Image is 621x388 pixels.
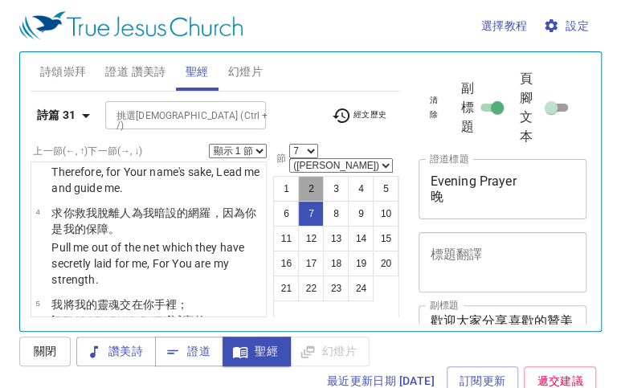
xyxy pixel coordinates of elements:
[51,298,239,359] wh6485: 你手
[89,341,143,361] span: 讚美詩
[323,251,349,276] button: 18
[430,174,575,204] textarea: Evening Prayer 晚 [DEMOGRAPHIC_DATA]
[332,106,387,125] span: 經文歷史
[228,62,263,82] span: 幻燈片
[348,226,374,251] button: 14
[7,64,94,71] div: 歡迎大家分享喜歡的贊美詩或信仰體驗。
[33,146,142,156] label: 上一節 (←, ↑) 下一節 (→, ↓)
[32,341,58,361] span: 關閉
[298,276,324,301] button: 22
[428,93,439,122] span: 清除
[323,176,349,202] button: 3
[35,207,39,216] span: 4
[51,206,256,235] wh3318: 人為我暗設
[348,276,374,301] button: 24
[348,251,374,276] button: 19
[461,79,475,137] span: 副標題
[546,16,589,36] span: 設定
[107,47,133,55] p: 詩 Hymns
[273,251,299,276] button: 16
[273,153,286,163] label: 節
[19,11,243,40] img: True Jesus Church
[223,337,291,366] button: 聖經
[273,276,299,301] button: 21
[419,91,448,125] button: 清除
[40,62,87,82] span: 詩頌崇拜
[168,341,210,361] span: 證道
[108,223,120,235] wh4581: 。
[298,201,324,227] button: 7
[31,100,102,130] button: 詩篇 31
[373,176,398,202] button: 5
[481,16,528,36] span: 選擇教程
[19,337,71,366] button: 關閉
[110,106,235,125] input: Type Bible Reference
[51,296,261,361] p: 我將我的靈魂
[373,226,398,251] button: 15
[348,176,374,202] button: 4
[298,176,324,202] button: 2
[348,201,374,227] button: 9
[186,62,209,82] span: 聖經
[273,226,299,251] button: 11
[105,62,165,82] span: 證道 讚美詩
[35,299,39,308] span: 5
[323,201,349,227] button: 8
[540,11,595,41] button: 設定
[51,239,261,288] p: Pull me out of the net which they have secretly laid for me, For You are my strength.
[273,176,299,202] button: 1
[322,104,397,128] button: 經文歷史
[323,226,349,251] button: 13
[76,337,156,366] button: 讚美詩
[475,11,534,41] button: 選擇教程
[37,105,76,125] b: 詩篇 31
[323,276,349,301] button: 23
[273,201,299,227] button: 6
[112,57,129,69] li: 522
[155,337,223,366] button: 證道
[373,201,398,227] button: 10
[51,298,239,359] wh7307: 交在
[520,69,541,146] span: 頁腳文本
[235,341,278,361] span: 聖經
[51,205,261,237] p: 求你救我脫離
[298,251,324,276] button: 17
[373,251,398,276] button: 20
[430,313,575,344] textarea: 歡迎大家分享喜歡的贊美詩或信仰體驗。
[298,226,324,251] button: 12
[51,148,261,196] p: For You are my rock and my fortress; Therefore, for Your name's sake, Lead me and guide me.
